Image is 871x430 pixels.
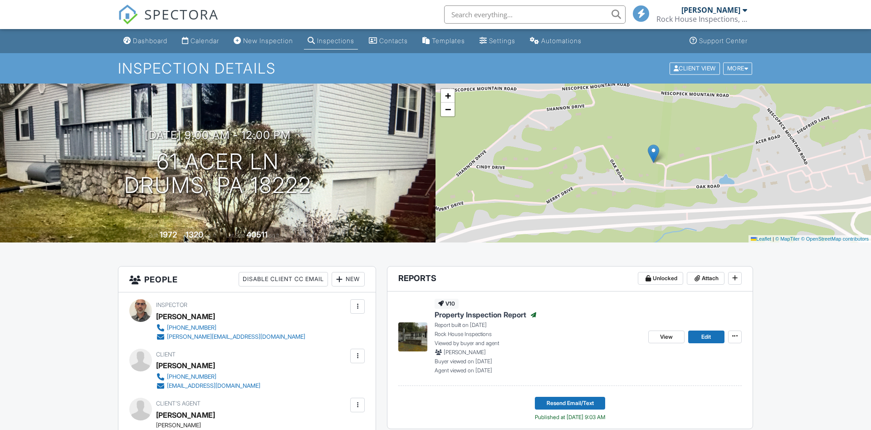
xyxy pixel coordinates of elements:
[476,33,519,49] a: Settings
[156,408,215,422] a: [PERSON_NAME]
[160,230,177,239] div: 1972
[156,310,215,323] div: [PERSON_NAME]
[669,64,722,71] a: Client View
[801,236,869,242] a: © OpenStreetMap contributors
[205,232,217,239] span: sq. ft.
[156,332,305,341] a: [PERSON_NAME][EMAIL_ADDRESS][DOMAIN_NAME]
[118,60,753,76] h1: Inspection Details
[365,33,411,49] a: Contacts
[156,323,305,332] a: [PHONE_NUMBER]
[156,359,215,372] div: [PERSON_NAME]
[419,33,469,49] a: Templates
[445,104,451,115] span: −
[526,33,585,49] a: Automations (Basic)
[686,33,751,49] a: Support Center
[167,382,260,390] div: [EMAIL_ADDRESS][DOMAIN_NAME]
[239,272,328,287] div: Disable Client CC Email
[167,333,305,341] div: [PERSON_NAME][EMAIL_ADDRESS][DOMAIN_NAME]
[156,351,176,358] span: Client
[432,37,465,44] div: Templates
[304,33,358,49] a: Inspections
[723,62,753,74] div: More
[243,37,293,44] div: New Inspection
[145,129,291,141] h3: [DATE] 9:00 am - 12:00 pm
[332,272,365,287] div: New
[670,62,720,74] div: Client View
[269,232,280,239] span: sq.ft.
[226,232,245,239] span: Lot Size
[118,5,138,25] img: The Best Home Inspection Software - Spectora
[156,301,187,308] span: Inspector
[441,89,455,103] a: Zoom in
[191,37,219,44] div: Calendar
[317,37,354,44] div: Inspections
[178,33,223,49] a: Calendar
[230,33,297,49] a: New Inspection
[751,236,771,242] a: Leaflet
[156,400,201,407] span: Client's Agent
[379,37,408,44] div: Contacts
[156,422,313,429] div: [PERSON_NAME]
[489,37,515,44] div: Settings
[773,236,774,242] span: |
[775,236,800,242] a: © MapTiler
[167,373,216,381] div: [PHONE_NUMBER]
[648,144,659,163] img: Marker
[148,232,158,239] span: Built
[118,12,219,31] a: SPECTORA
[144,5,219,24] span: SPECTORA
[541,37,582,44] div: Automations
[156,381,260,390] a: [EMAIL_ADDRESS][DOMAIN_NAME]
[120,33,171,49] a: Dashboard
[186,230,203,239] div: 1320
[133,37,167,44] div: Dashboard
[441,103,455,116] a: Zoom out
[656,15,747,24] div: Rock House Inspections, LLC.
[124,150,312,198] h1: 61 Acer Ln Drums, PA 18222
[156,372,260,381] a: [PHONE_NUMBER]
[167,324,216,331] div: [PHONE_NUMBER]
[444,5,626,24] input: Search everything...
[246,230,268,239] div: 40511
[445,90,451,101] span: +
[118,267,376,292] h3: People
[699,37,748,44] div: Support Center
[681,5,740,15] div: [PERSON_NAME]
